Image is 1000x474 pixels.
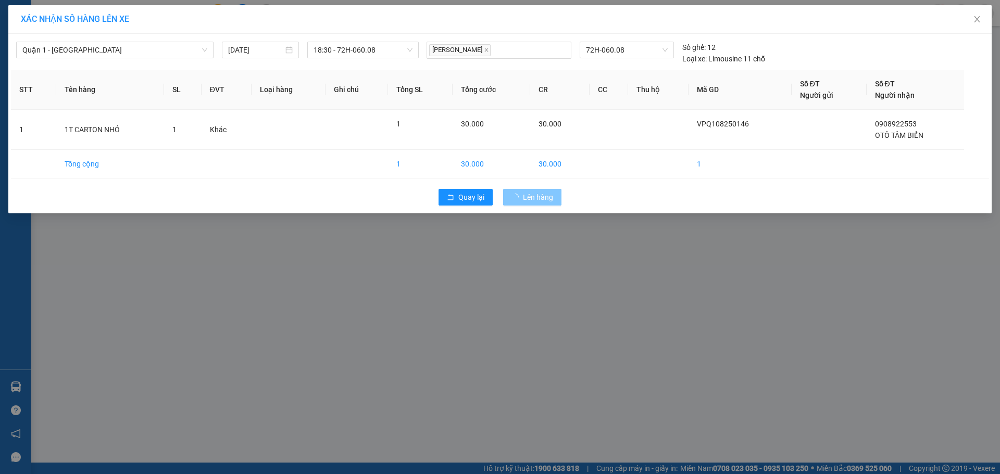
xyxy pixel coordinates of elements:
[875,120,917,128] span: 0908922553
[9,9,115,71] div: VP 18 [PERSON_NAME][GEOGRAPHIC_DATA] - [GEOGRAPHIC_DATA]
[56,70,164,110] th: Tên hàng
[56,110,164,150] td: 1T CARTON NHỎ
[503,189,561,206] button: Lên hàng
[458,191,484,203] span: Quay lại
[682,42,716,53] div: 12
[122,10,147,21] span: Nhận:
[439,189,493,206] button: rollbackQuay lại
[122,9,206,34] div: VP 108 [PERSON_NAME]
[590,70,629,110] th: CC
[689,70,792,110] th: Mã GD
[689,150,792,178] td: 1
[682,53,707,65] span: Loại xe:
[252,70,326,110] th: Loại hàng
[172,125,177,134] span: 1
[388,150,453,178] td: 1
[628,70,688,110] th: Thu hộ
[800,80,820,88] span: Số ĐT
[202,110,252,150] td: Khác
[523,191,553,203] span: Lên hàng
[682,53,765,65] div: Limousine 11 chỗ
[453,150,530,178] td: 30.000
[539,120,561,128] span: 30.000
[9,10,25,21] span: Gửi:
[122,46,206,61] div: 0908922553
[429,44,491,56] span: [PERSON_NAME]
[314,42,413,58] span: 18:30 - 72H-060.08
[875,80,895,88] span: Số ĐT
[396,120,401,128] span: 1
[682,42,706,53] span: Số ghế:
[447,194,454,202] span: rollback
[228,44,283,56] input: 13/08/2025
[11,70,56,110] th: STT
[511,194,523,201] span: loading
[326,70,388,110] th: Ghi chú
[875,131,923,139] span: OTÔ TÂM BIỂN
[21,14,129,24] span: XÁC NHẬN SỐ HÀNG LÊN XE
[122,34,206,46] div: OTÔ TÂM BIỂN
[56,150,164,178] td: Tổng cộng
[530,150,590,178] td: 30.000
[697,120,749,128] span: VPQ108250146
[11,110,56,150] td: 1
[453,70,530,110] th: Tổng cước
[484,47,489,53] span: close
[388,70,453,110] th: Tổng SL
[164,70,202,110] th: SL
[963,5,992,34] button: Close
[586,42,667,58] span: 72H-060.08
[875,91,915,99] span: Người nhận
[800,91,833,99] span: Người gửi
[202,70,252,110] th: ĐVT
[137,61,176,79] span: VPVT
[530,70,590,110] th: CR
[973,15,981,23] span: close
[122,67,137,78] span: DĐ:
[461,120,484,128] span: 30.000
[22,42,207,58] span: Quận 1 - Vũng Tàu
